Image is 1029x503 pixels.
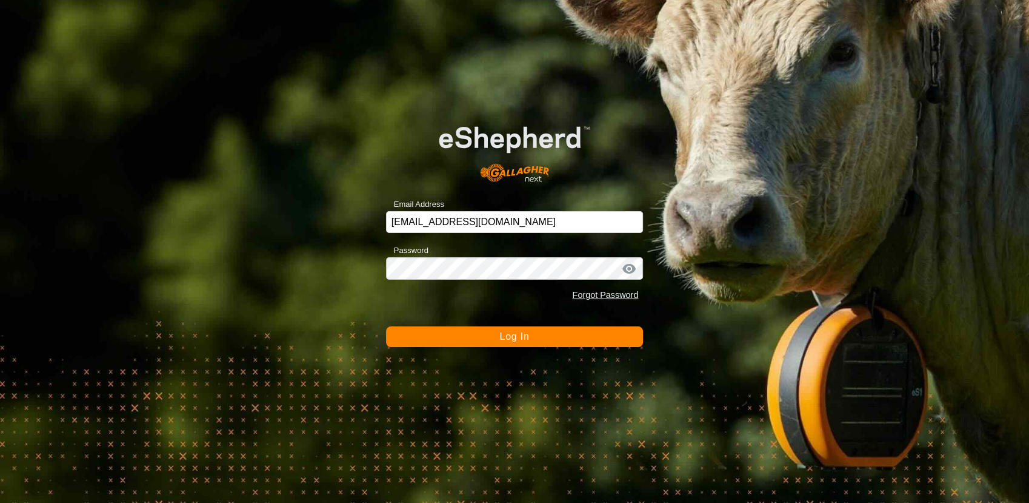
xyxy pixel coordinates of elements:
label: Password [386,245,428,257]
a: Forgot Password [572,290,638,300]
span: Log In [499,331,529,342]
label: Email Address [386,198,444,211]
input: Email Address [386,211,644,233]
img: E-shepherd Logo [411,105,618,193]
button: Log In [386,326,644,347]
